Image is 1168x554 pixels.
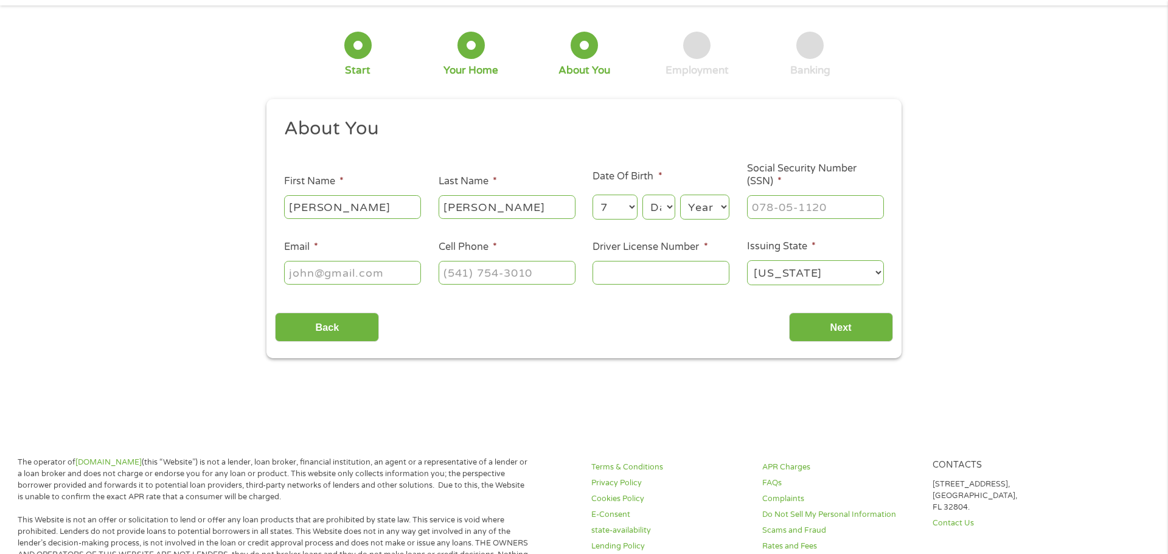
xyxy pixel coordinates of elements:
[593,241,707,254] label: Driver License Number
[666,64,729,77] div: Employment
[762,462,918,473] a: APR Charges
[591,509,747,521] a: E-Consent
[439,261,575,284] input: (541) 754-3010
[443,64,498,77] div: Your Home
[591,493,747,505] a: Cookies Policy
[591,525,747,536] a: state-availability
[284,175,344,188] label: First Name
[345,64,370,77] div: Start
[591,541,747,552] a: Lending Policy
[933,479,1088,513] p: [STREET_ADDRESS], [GEOGRAPHIC_DATA], FL 32804.
[75,457,142,467] a: [DOMAIN_NAME]
[593,170,662,183] label: Date Of Birth
[439,241,497,254] label: Cell Phone
[762,477,918,489] a: FAQs
[275,313,379,342] input: Back
[933,460,1088,471] h4: Contacts
[284,261,421,284] input: john@gmail.com
[747,162,884,188] label: Social Security Number (SSN)
[284,117,875,141] h2: About You
[439,195,575,218] input: Smith
[284,241,318,254] label: Email
[558,64,610,77] div: About You
[591,462,747,473] a: Terms & Conditions
[790,64,830,77] div: Banking
[762,509,918,521] a: Do Not Sell My Personal Information
[762,493,918,505] a: Complaints
[762,541,918,552] a: Rates and Fees
[439,175,497,188] label: Last Name
[747,195,884,218] input: 078-05-1120
[933,518,1088,529] a: Contact Us
[762,525,918,536] a: Scams and Fraud
[18,457,529,503] p: The operator of (this “Website”) is not a lender, loan broker, financial institution, an agent or...
[789,313,893,342] input: Next
[747,240,816,253] label: Issuing State
[284,195,421,218] input: John
[591,477,747,489] a: Privacy Policy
